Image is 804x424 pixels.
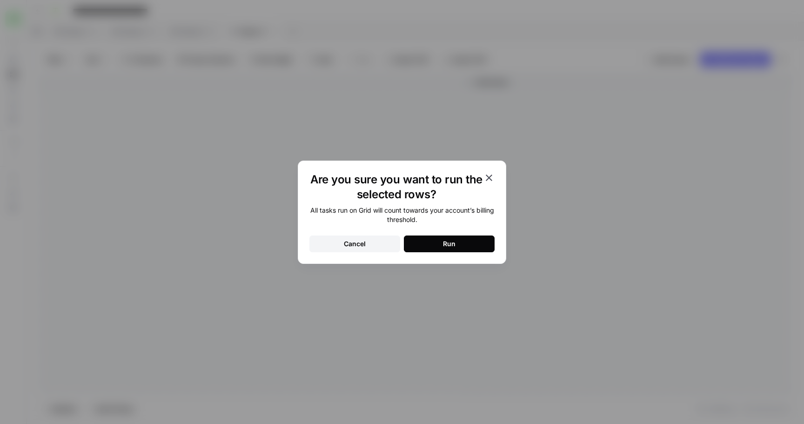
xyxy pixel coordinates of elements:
[404,236,495,252] button: Run
[309,206,495,224] div: All tasks run on Grid will count towards your account’s billing threshold.
[344,239,366,249] div: Cancel
[309,172,483,202] h1: Are you sure you want to run the selected rows?
[309,236,400,252] button: Cancel
[443,239,456,249] div: Run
